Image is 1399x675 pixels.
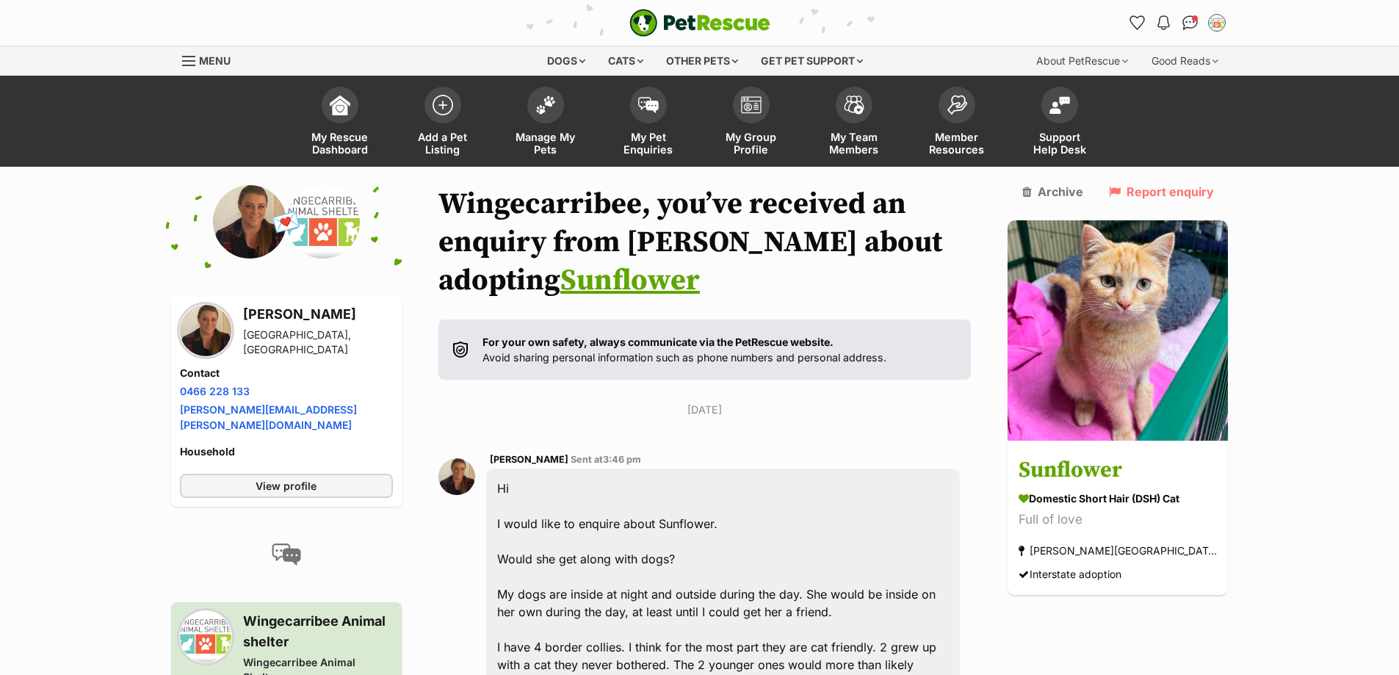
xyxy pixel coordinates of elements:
[391,79,494,167] a: Add a Pet Listing
[1205,11,1229,35] button: My account
[1126,11,1229,35] ul: Account quick links
[656,46,748,76] div: Other pets
[1027,131,1093,156] span: Support Help Desk
[1019,455,1217,488] h3: Sunflower
[182,46,241,73] a: Menu
[1157,15,1169,30] img: notifications-46538b983faf8c2785f20acdc204bb7945ddae34d4c08c2a6579f10ce5e182be.svg
[700,79,803,167] a: My Group Profile
[598,46,654,76] div: Cats
[180,305,231,356] img: Brooke Taylor profile pic
[1109,185,1214,198] a: Report enquiry
[537,46,596,76] div: Dogs
[615,131,682,156] span: My Pet Enquiries
[307,131,373,156] span: My Rescue Dashboard
[718,131,784,156] span: My Group Profile
[751,46,873,76] div: Get pet support
[180,444,393,459] h4: Household
[821,131,887,156] span: My Team Members
[243,304,393,325] h3: [PERSON_NAME]
[924,131,990,156] span: Member Resources
[180,366,393,380] h4: Contact
[1019,565,1121,585] div: Interstate adoption
[438,458,475,495] img: Brooke Taylor profile pic
[180,611,231,663] img: Wingecarribee Animal Shelter profile pic
[410,131,476,156] span: Add a Pet Listing
[1008,220,1228,441] img: Sunflower
[1179,11,1202,35] a: Conversations
[629,9,770,37] img: logo-e224e6f780fb5917bec1dbf3a21bbac754714ae5b6737aabdf751b685950b380.svg
[438,402,972,417] p: [DATE]
[180,403,357,431] a: [PERSON_NAME][EMAIL_ADDRESS][PERSON_NAME][DOMAIN_NAME]
[490,454,568,465] span: [PERSON_NAME]
[433,95,453,115] img: add-pet-listing-icon-0afa8454b4691262ce3f59096e99ab1cd57d4a30225e0717b998d2c9b9846f56.svg
[1026,46,1138,76] div: About PetRescue
[1126,11,1149,35] a: Favourites
[560,262,700,299] a: Sunflower
[494,79,597,167] a: Manage My Pets
[905,79,1008,167] a: Member Resources
[1210,15,1224,30] img: Wingecarribee Animal shelter profile pic
[272,544,301,566] img: conversation-icon-4a6f8262b818ee0b60e3300018af0b2d0b884aa5de6e9bcb8d3d4eeb1a70a7c4.svg
[571,454,641,465] span: Sent at
[1152,11,1176,35] button: Notifications
[629,9,770,37] a: PetRescue
[844,95,864,115] img: team-members-icon-5396bd8760b3fe7c0b43da4ab00e1e3bb1a5d9ba89233759b79545d2d3fc5d0d.svg
[947,95,967,115] img: member-resources-icon-8e73f808a243e03378d46382f2149f9095a855e16c252ad45f914b54edf8863c.svg
[638,97,659,113] img: pet-enquiries-icon-7e3ad2cf08bfb03b45e93fb7055b45f3efa6380592205ae92323e6603595dc1f.svg
[243,611,393,652] h3: Wingecarribee Animal shelter
[1008,444,1228,596] a: Sunflower Domestic Short Hair (DSH) Cat Full of love [PERSON_NAME][GEOGRAPHIC_DATA], [GEOGRAPHIC_...
[286,185,360,259] img: Wingecarribee Animal Shelter profile pic
[482,334,886,366] p: Avoid sharing personal information such as phone numbers and personal address.
[180,474,393,498] a: View profile
[213,185,286,259] img: Brooke Taylor profile pic
[256,478,317,494] span: View profile
[289,79,391,167] a: My Rescue Dashboard
[330,95,350,115] img: dashboard-icon-eb2f2d2d3e046f16d808141f083e7271f6b2e854fb5c12c21221c1fb7104beca.svg
[180,385,250,397] a: 0466 228 133
[535,95,556,115] img: manage-my-pets-icon-02211641906a0b7f246fdf0571729dbe1e7629f14944591b6c1af311fb30b64b.svg
[1141,46,1229,76] div: Good Reads
[1008,79,1111,167] a: Support Help Desk
[482,336,834,348] strong: For your own safety, always communicate via the PetRescue website.
[1049,96,1070,114] img: help-desk-icon-fdf02630f3aa405de69fd3d07c3f3aa587a6932b1a1747fa1d2bba05be0121f9.svg
[603,454,641,465] span: 3:46 pm
[513,131,579,156] span: Manage My Pets
[741,96,762,114] img: group-profile-icon-3fa3cf56718a62981997c0bc7e787c4b2cf8bcc04b72c1350f741eb67cf2f40e.svg
[803,79,905,167] a: My Team Members
[1182,15,1198,30] img: chat-41dd97257d64d25036548639549fe6c8038ab92f7586957e7f3b1b290dea8141.svg
[1019,541,1217,561] div: [PERSON_NAME][GEOGRAPHIC_DATA], [GEOGRAPHIC_DATA]
[597,79,700,167] a: My Pet Enquiries
[243,328,393,357] div: [GEOGRAPHIC_DATA], [GEOGRAPHIC_DATA]
[270,206,303,238] span: 💌
[1022,185,1083,198] a: Archive
[1019,491,1217,507] div: Domestic Short Hair (DSH) Cat
[1019,510,1217,530] div: Full of love
[199,54,231,67] span: Menu
[438,185,972,300] h1: Wingecarribee, you’ve received an enquiry from [PERSON_NAME] about adopting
